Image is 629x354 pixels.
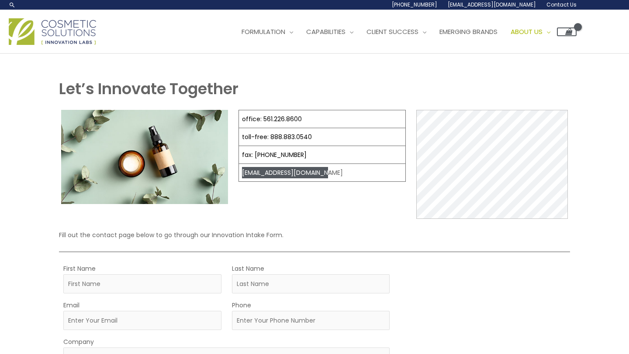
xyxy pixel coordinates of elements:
nav: Site Navigation [228,19,577,45]
a: About Us [504,19,557,45]
a: Emerging Brands [433,19,504,45]
img: Contact page image for private label skincare manufacturer Cosmetic solutions shows a skin care b... [61,110,228,204]
a: View Shopping Cart, empty [557,27,577,36]
strong: Let’s Innovate Together [59,78,238,99]
a: office: 561.226.8600 [242,115,302,123]
a: Search icon link [9,1,16,8]
span: Formulation [242,27,285,36]
input: Last Name [232,274,390,293]
span: Contact Us [546,1,577,8]
label: Company [63,336,94,347]
a: fax: [PHONE_NUMBER] [242,150,307,159]
span: [EMAIL_ADDRESS][DOMAIN_NAME] [448,1,536,8]
a: Client Success [360,19,433,45]
label: Email [63,300,79,311]
span: Client Success [366,27,418,36]
p: Fill out the contact page below to go through our Innovation Intake Form. [59,229,570,241]
label: Last Name [232,263,264,274]
span: Capabilities [306,27,346,36]
label: Phone [232,300,251,311]
label: First Name [63,263,96,274]
input: Enter Your Phone Number [232,311,390,330]
input: Enter Your Email [63,311,221,330]
a: Capabilities [300,19,360,45]
input: First Name [63,274,221,293]
a: Formulation [235,19,300,45]
span: [PHONE_NUMBER] [392,1,437,8]
img: Cosmetic Solutions Logo [9,18,96,45]
td: [EMAIL_ADDRESS][DOMAIN_NAME] [239,164,406,182]
span: About Us [511,27,543,36]
a: toll-free: 888.883.0540 [242,133,312,141]
span: Emerging Brands [439,27,498,36]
